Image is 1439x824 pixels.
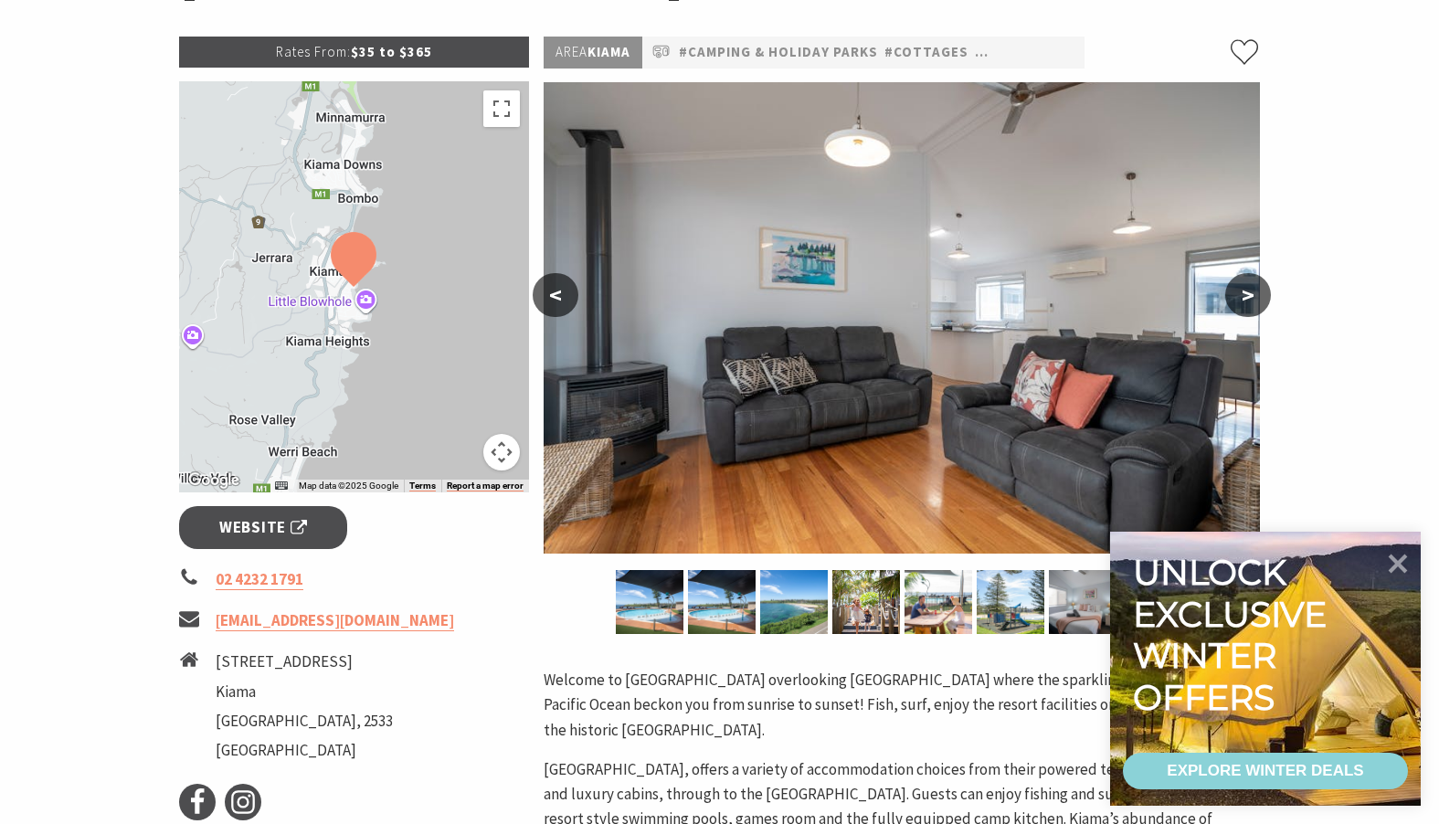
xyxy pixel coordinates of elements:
a: EXPLORE WINTER DEALS [1123,753,1408,789]
button: Toggle fullscreen view [483,90,520,127]
li: Kiama [216,680,393,704]
img: Cabins at Surf Beach Holiday Park [616,570,683,634]
span: Website [219,515,307,540]
p: $35 to $365 [179,37,530,68]
a: [EMAIL_ADDRESS][DOMAIN_NAME] [216,610,454,631]
span: Rates From: [276,43,351,60]
a: 02 4232 1791 [216,569,303,590]
li: [STREET_ADDRESS] [216,650,393,674]
li: [GEOGRAPHIC_DATA] [216,738,393,763]
p: Kiama [544,37,642,69]
img: Playground [977,570,1044,634]
img: Outdoor eating area poolside [905,570,972,634]
button: Map camera controls [483,434,520,470]
button: Keyboard shortcuts [275,480,288,492]
span: Area [555,43,587,60]
a: Report a map error [447,481,524,491]
img: Boardwalk [832,570,900,634]
img: 3 bedroom cabin [544,82,1260,554]
img: Surf Beach Pool [688,570,756,634]
span: Map data ©2025 Google [299,481,398,491]
img: Main bedroom [1049,570,1116,634]
div: Unlock exclusive winter offers [1133,552,1335,718]
p: Welcome to [GEOGRAPHIC_DATA] overlooking [GEOGRAPHIC_DATA] where the sparkling blue waters of the... [544,668,1260,743]
div: EXPLORE WINTER DEALS [1167,753,1363,789]
li: [GEOGRAPHIC_DATA], 2533 [216,709,393,734]
a: #Camping & Holiday Parks [679,41,878,64]
button: < [533,273,578,317]
img: Google [184,469,244,492]
a: Click to see this area on Google Maps [184,469,244,492]
a: #Cottages [884,41,968,64]
a: #Pet Friendly [975,41,1081,64]
img: Ocean view [760,570,828,634]
a: Website [179,506,348,549]
button: > [1225,273,1271,317]
a: Terms [409,481,436,491]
